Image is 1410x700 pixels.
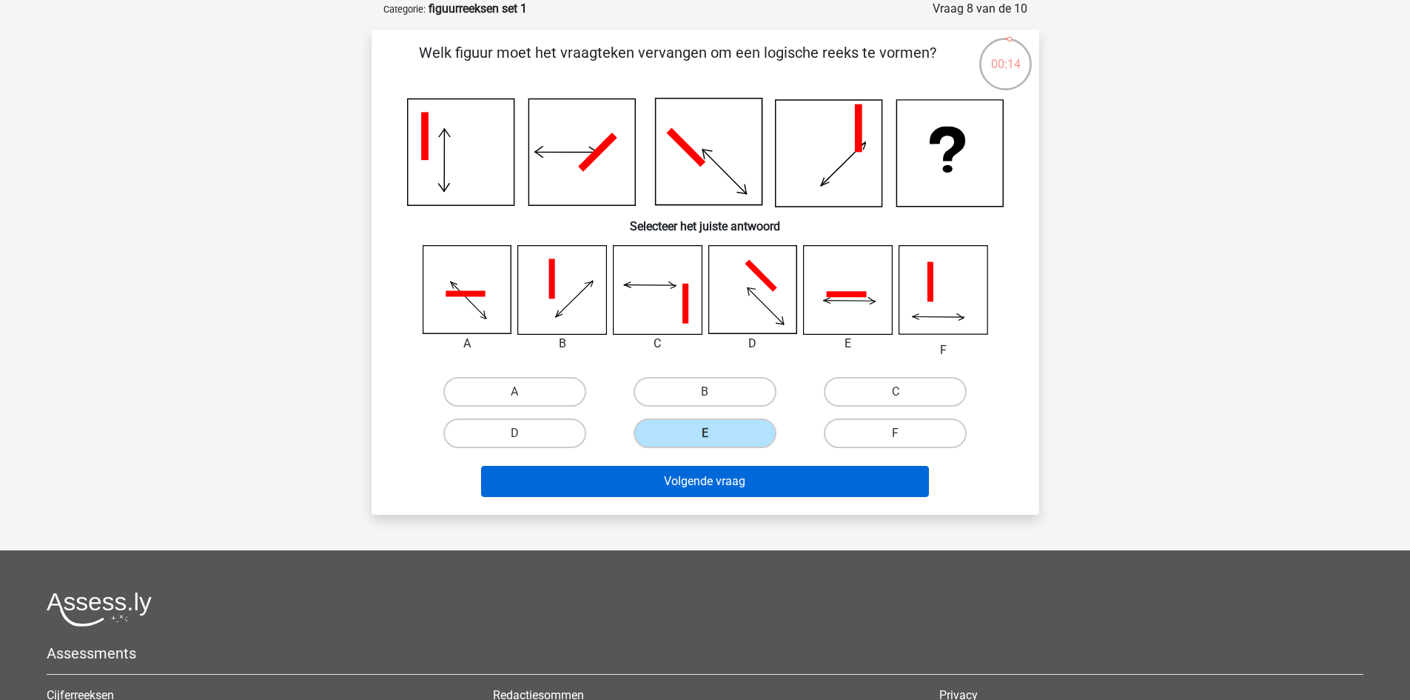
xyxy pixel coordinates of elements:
label: F [824,419,967,448]
div: 00:14 [978,36,1033,73]
div: C [602,335,714,353]
div: D [697,335,809,353]
label: E [634,419,776,448]
div: F [887,341,999,359]
strong: figuurreeksen set 1 [429,1,527,16]
label: D [443,419,586,448]
label: A [443,377,586,407]
h5: Assessments [47,644,1363,662]
label: C [824,377,967,407]
label: B [634,377,776,407]
div: B [506,335,618,353]
div: E [792,335,904,353]
small: Categorie: [383,4,426,15]
p: Welk figuur moet het vraagteken vervangen om een logische reeks te vormen? [395,41,960,86]
img: Assessly logo [47,592,152,627]
div: A [412,335,523,353]
button: Volgende vraag [481,466,929,497]
h6: Selecteer het juiste antwoord [395,207,1015,233]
